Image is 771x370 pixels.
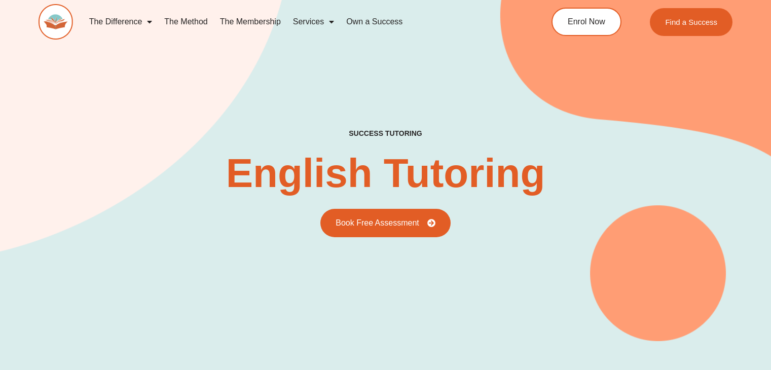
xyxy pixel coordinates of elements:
a: The Membership [214,10,287,33]
span: Enrol Now [568,18,605,26]
a: The Method [158,10,213,33]
nav: Menu [83,10,512,33]
a: Services [287,10,340,33]
a: Own a Success [340,10,409,33]
span: Book Free Assessment [336,219,419,227]
a: Find a Success [650,8,732,36]
a: Book Free Assessment [320,209,451,237]
h2: success tutoring [349,129,422,138]
a: Enrol Now [552,8,621,36]
span: Find a Success [665,18,717,26]
h2: English Tutoring [226,153,545,194]
a: The Difference [83,10,159,33]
